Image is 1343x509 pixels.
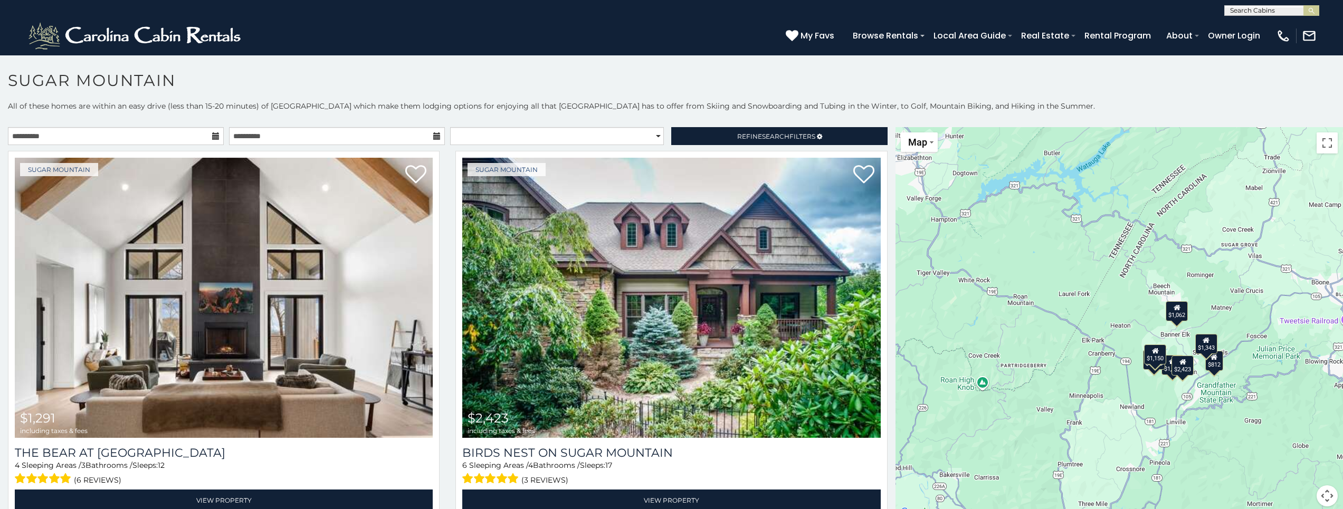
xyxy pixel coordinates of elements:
[15,446,433,460] a: The Bear At [GEOGRAPHIC_DATA]
[1143,349,1165,369] div: $1,485
[81,460,85,470] span: 3
[528,460,533,470] span: 4
[1205,350,1223,370] div: $812
[1317,485,1338,506] button: Map camera controls
[786,29,837,43] a: My Favs
[762,132,789,140] span: Search
[468,427,535,434] span: including taxes & fees
[1276,28,1291,43] img: phone-regular-white.png
[671,127,887,145] a: RefineSearchFilters
[1317,132,1338,153] button: Toggle fullscreen view
[20,427,88,434] span: including taxes & fees
[928,26,1011,45] a: Local Area Guide
[1079,26,1156,45] a: Rental Program
[908,137,927,148] span: Map
[853,164,874,186] a: Add to favorites
[801,29,834,42] span: My Favs
[462,460,880,487] div: Sleeping Areas / Bathrooms / Sleeps:
[15,460,433,487] div: Sleeping Areas / Bathrooms / Sleeps:
[15,446,433,460] h3: The Bear At Sugar Mountain
[1016,26,1074,45] a: Real Estate
[1161,26,1198,45] a: About
[405,164,426,186] a: Add to favorites
[15,460,20,470] span: 4
[158,460,165,470] span: 12
[74,473,121,487] span: (6 reviews)
[1171,356,1194,376] div: $2,423
[468,410,509,426] span: $2,423
[605,460,612,470] span: 17
[1166,301,1188,321] div: $1,062
[462,158,880,438] a: Birds Nest On Sugar Mountain $2,423 including taxes & fees
[1161,354,1184,374] div: $1,291
[462,446,880,460] a: Birds Nest On Sugar Mountain
[468,163,546,176] a: Sugar Mountain
[26,20,245,52] img: White-1-2.png
[15,158,433,438] img: The Bear At Sugar Mountain
[20,410,55,426] span: $1,291
[1302,28,1317,43] img: mail-regular-white.png
[901,132,938,152] button: Change map style
[20,163,98,176] a: Sugar Mountain
[15,158,433,438] a: The Bear At Sugar Mountain $1,291 including taxes & fees
[1144,344,1166,364] div: $1,150
[1203,26,1265,45] a: Owner Login
[737,132,815,140] span: Refine Filters
[1195,334,1217,354] div: $1,343
[847,26,923,45] a: Browse Rentals
[462,460,467,470] span: 6
[462,158,880,438] img: Birds Nest On Sugar Mountain
[521,473,568,487] span: (3 reviews)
